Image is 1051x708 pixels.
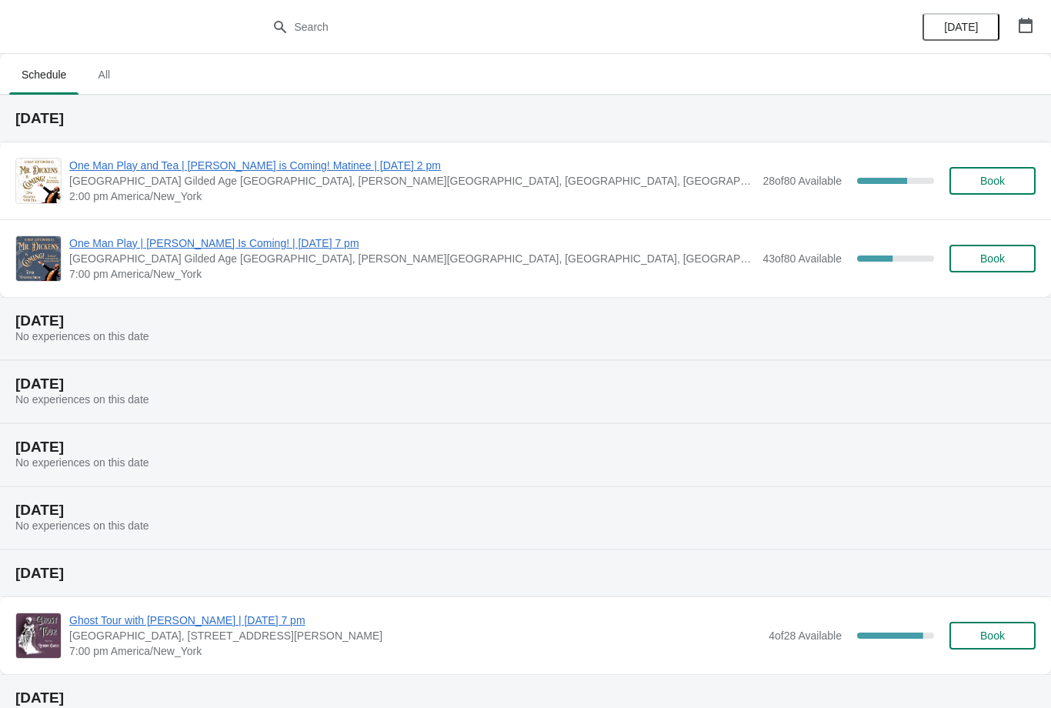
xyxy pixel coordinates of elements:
[980,252,1005,265] span: Book
[69,643,761,659] span: 7:00 pm America/New_York
[949,167,1036,195] button: Book
[69,173,755,189] span: [GEOGRAPHIC_DATA] Gilded Age [GEOGRAPHIC_DATA], [PERSON_NAME][GEOGRAPHIC_DATA], [GEOGRAPHIC_DATA]...
[15,439,1036,455] h2: [DATE]
[15,690,1036,706] h2: [DATE]
[15,393,149,406] span: No experiences on this date
[16,236,61,281] img: One Man Play | Mr. Dickens Is Coming! | September 21 at 7 pm | Ventfort Hall Gilded Age Mansion &...
[9,61,78,88] span: Schedule
[16,159,61,203] img: One Man Play and Tea | Mr. Dickens is Coming! Matinee | September 21 at 2 pm | Ventfort Hall Gild...
[15,456,149,469] span: No experiences on this date
[949,245,1036,272] button: Book
[15,313,1036,329] h2: [DATE]
[15,503,1036,518] h2: [DATE]
[15,330,149,342] span: No experiences on this date
[69,235,755,251] span: One Man Play | [PERSON_NAME] Is Coming! | [DATE] 7 pm
[16,613,61,658] img: Ghost Tour with Robert Oakes | Friday, September 26 at 7 pm | Ventfort Hall, 104 Walker St., Leno...
[69,266,755,282] span: 7:00 pm America/New_York
[980,630,1005,642] span: Book
[69,251,755,266] span: [GEOGRAPHIC_DATA] Gilded Age [GEOGRAPHIC_DATA], [PERSON_NAME][GEOGRAPHIC_DATA], [GEOGRAPHIC_DATA]...
[69,628,761,643] span: [GEOGRAPHIC_DATA], [STREET_ADDRESS][PERSON_NAME]
[769,630,842,642] span: 4 of 28 Available
[15,376,1036,392] h2: [DATE]
[15,519,149,532] span: No experiences on this date
[762,175,842,187] span: 28 of 80 Available
[69,158,755,173] span: One Man Play and Tea | [PERSON_NAME] is Coming! Matinee | [DATE] 2 pm
[15,111,1036,126] h2: [DATE]
[980,175,1005,187] span: Book
[85,61,123,88] span: All
[949,622,1036,650] button: Book
[294,13,789,41] input: Search
[762,252,842,265] span: 43 of 80 Available
[69,189,755,204] span: 2:00 pm America/New_York
[15,566,1036,581] h2: [DATE]
[944,21,978,33] span: [DATE]
[69,613,761,628] span: Ghost Tour with [PERSON_NAME] | [DATE] 7 pm
[923,13,999,41] button: [DATE]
